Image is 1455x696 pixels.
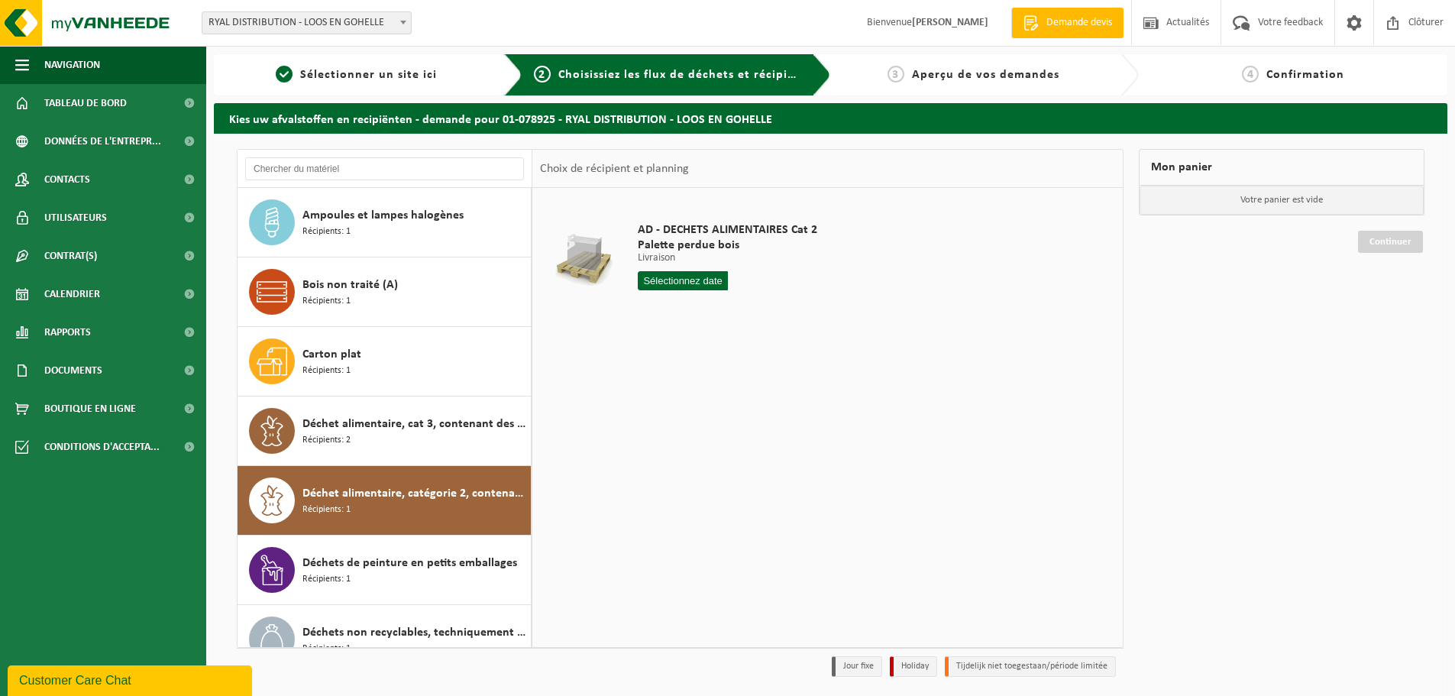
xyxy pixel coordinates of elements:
[302,484,527,503] span: Déchet alimentaire, catégorie 2, contenant des produits d'origine animale, emballage mélangé
[1358,231,1423,253] a: Continuer
[302,345,361,364] span: Carton plat
[912,69,1059,81] span: Aperçu de vos demandes
[202,12,411,34] span: RYAL DISTRIBUTION - LOOS EN GOHELLE
[238,605,532,675] button: Déchets non recyclables, techniquement non combustibles (combustibles) Récipients: 1
[238,397,532,466] button: Déchet alimentaire, cat 3, contenant des produits d'origine animale, emballage synthétique Récipi...
[302,503,351,517] span: Récipients: 1
[44,199,107,237] span: Utilisateurs
[532,150,697,188] div: Choix de récipient et planning
[44,275,100,313] span: Calendrier
[44,351,102,390] span: Documents
[302,364,351,378] span: Récipients: 1
[44,46,100,84] span: Navigation
[238,466,532,536] button: Déchet alimentaire, catégorie 2, contenant des produits d'origine animale, emballage mélangé Réci...
[221,66,492,84] a: 1Sélectionner un site ici
[44,84,127,122] span: Tableau de bord
[44,160,90,199] span: Contacts
[238,536,532,605] button: Déchets de peinture en petits emballages Récipients: 1
[302,623,527,642] span: Déchets non recyclables, techniquement non combustibles (combustibles)
[534,66,551,83] span: 2
[1266,69,1344,81] span: Confirmation
[638,253,817,264] p: Livraison
[214,103,1447,133] h2: Kies uw afvalstoffen en recipiënten - demande pour 01-078925 - RYAL DISTRIBUTION - LOOS EN GOHELLE
[245,157,524,180] input: Chercher du matériel
[302,294,351,309] span: Récipients: 1
[912,17,988,28] strong: [PERSON_NAME]
[238,257,532,327] button: Bois non traité (A) Récipients: 1
[238,188,532,257] button: Ampoules et lampes halogènes Récipients: 1
[302,642,351,656] span: Récipients: 1
[1011,8,1124,38] a: Demande devis
[890,656,937,677] li: Holiday
[44,313,91,351] span: Rapports
[276,66,293,83] span: 1
[44,428,160,466] span: Conditions d'accepta...
[44,390,136,428] span: Boutique en ligne
[1242,66,1259,83] span: 4
[302,415,527,433] span: Déchet alimentaire, cat 3, contenant des produits d'origine animale, emballage synthétique
[44,237,97,275] span: Contrat(s)
[638,222,817,238] span: AD - DECHETS ALIMENTAIRES Cat 2
[302,572,351,587] span: Récipients: 1
[1140,186,1424,215] p: Votre panier est vide
[302,554,517,572] span: Déchets de peinture en petits emballages
[1043,15,1116,31] span: Demande devis
[1139,149,1424,186] div: Mon panier
[558,69,813,81] span: Choisissiez les flux de déchets et récipients
[300,69,437,81] span: Sélectionner un site ici
[302,276,398,294] span: Bois non traité (A)
[202,11,412,34] span: RYAL DISTRIBUTION - LOOS EN GOHELLE
[302,433,351,448] span: Récipients: 2
[302,206,464,225] span: Ampoules et lampes halogènes
[832,656,882,677] li: Jour fixe
[8,662,255,696] iframe: chat widget
[638,271,728,290] input: Sélectionnez date
[44,122,161,160] span: Données de l'entrepr...
[238,327,532,397] button: Carton plat Récipients: 1
[302,225,351,239] span: Récipients: 1
[888,66,904,83] span: 3
[945,656,1116,677] li: Tijdelijk niet toegestaan/période limitée
[638,238,817,253] span: Palette perdue bois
